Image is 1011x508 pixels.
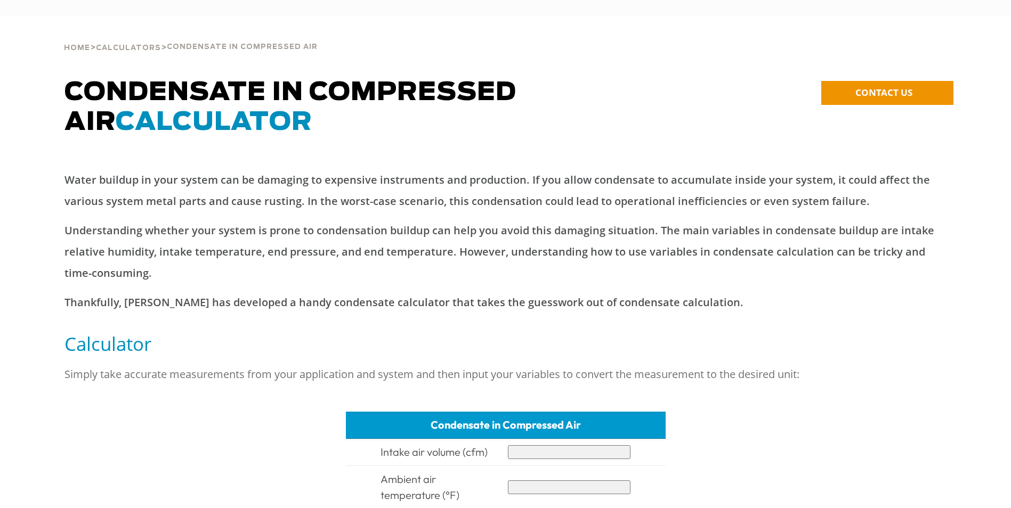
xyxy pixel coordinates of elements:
p: Simply take accurate measurements from your application and system and then input your variables ... [64,364,947,385]
span: Condensate in Compressed Air [431,418,581,431]
a: Calculators [96,43,161,52]
a: Home [64,43,90,52]
span: Calculators [96,45,161,52]
span: Home [64,45,90,52]
span: Condensate in compressed air [167,44,318,51]
span: Condensate in Compressed Air [64,80,516,135]
div: > > [64,16,318,56]
span: Ambient air temperature (°F) [381,472,459,502]
h5: Calculator [64,332,947,356]
span: Intake air volume (cfm) [381,445,488,458]
a: CONTACT US [821,81,953,105]
span: CONTACT US [855,86,912,99]
span: CALCULATOR [116,110,312,135]
p: Thankfully, [PERSON_NAME] has developed a handy condensate calculator that takes the guesswork ou... [64,292,947,313]
p: Understanding whether your system is prone to condensation buildup can help you avoid this damagi... [64,220,947,284]
p: Water buildup in your system can be damaging to expensive instruments and production. If you allo... [64,169,947,212]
